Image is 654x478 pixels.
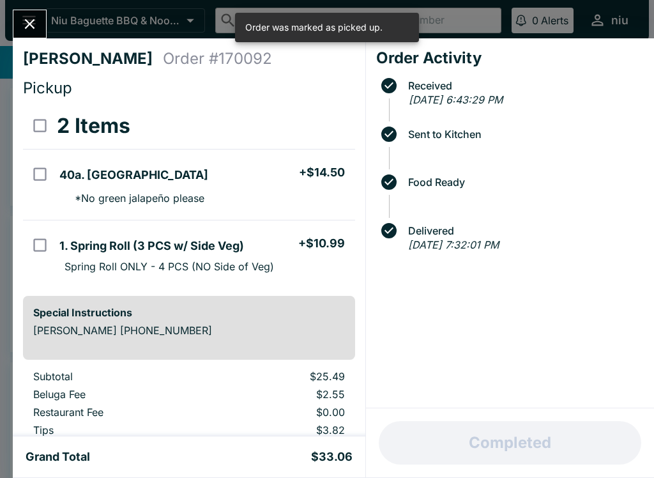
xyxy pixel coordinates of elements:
[33,406,199,419] p: Restaurant Fee
[402,128,644,140] span: Sent to Kitchen
[23,370,355,459] table: orders table
[311,449,353,465] h5: $33.06
[26,449,90,465] h5: Grand Total
[65,260,274,273] p: Spring Roll ONLY - 4 PCS (NO Side of Veg)
[163,49,272,68] h4: Order # 170092
[402,225,644,236] span: Delivered
[245,17,383,38] div: Order was marked as picked up.
[33,370,199,383] p: Subtotal
[376,49,644,68] h4: Order Activity
[219,424,344,436] p: $3.82
[57,113,130,139] h3: 2 Items
[219,370,344,383] p: $25.49
[23,103,355,286] table: orders table
[402,80,644,91] span: Received
[402,176,644,188] span: Food Ready
[33,324,345,337] p: [PERSON_NAME] [PHONE_NUMBER]
[59,238,244,254] h5: 1. Spring Roll (3 PCS w/ Side Veg)
[299,165,345,180] h5: + $14.50
[33,306,345,319] h6: Special Instructions
[219,388,344,401] p: $2.55
[65,192,204,204] p: * No green jalapeño please
[59,167,208,183] h5: 40a. [GEOGRAPHIC_DATA]
[298,236,345,251] h5: + $10.99
[33,424,199,436] p: Tips
[219,406,344,419] p: $0.00
[13,10,46,38] button: Close
[33,388,199,401] p: Beluga Fee
[23,79,72,97] span: Pickup
[23,49,163,68] h4: [PERSON_NAME]
[408,238,499,251] em: [DATE] 7:32:01 PM
[409,93,503,106] em: [DATE] 6:43:29 PM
